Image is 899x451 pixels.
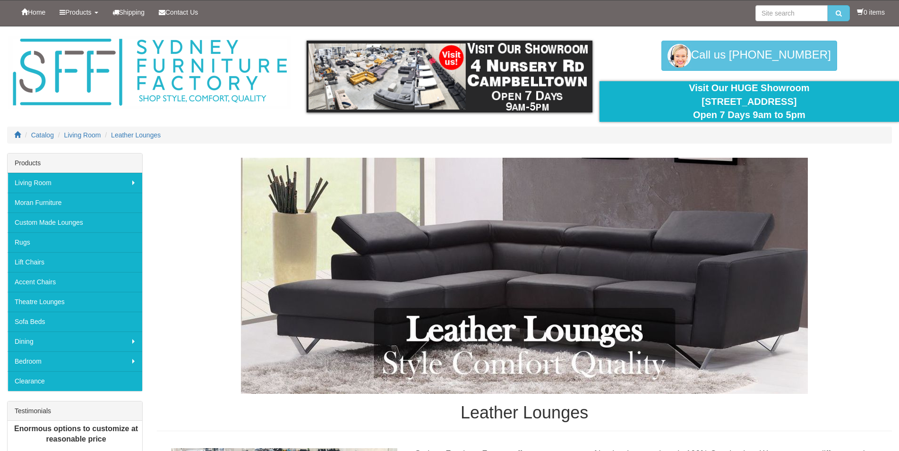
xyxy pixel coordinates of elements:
a: Lift Chairs [8,252,142,272]
a: Sofa Beds [8,312,142,332]
span: Contact Us [165,9,198,16]
a: Theatre Lounges [8,292,142,312]
span: Shipping [119,9,145,16]
a: Living Room [64,131,101,139]
b: Enormous options to customize at reasonable price [14,425,138,443]
a: Dining [8,332,142,351]
a: Clearance [8,371,142,391]
div: Products [8,153,142,173]
span: Home [28,9,45,16]
img: showroom.gif [307,41,592,112]
a: Shipping [105,0,152,24]
a: Accent Chairs [8,272,142,292]
a: Rugs [8,232,142,252]
img: Sydney Furniture Factory [8,36,291,109]
div: Testimonials [8,401,142,421]
a: Custom Made Lounges [8,213,142,232]
a: Bedroom [8,351,142,371]
li: 0 items [857,8,885,17]
span: Products [65,9,91,16]
a: Products [52,0,105,24]
a: Living Room [8,173,142,193]
h1: Leather Lounges [157,403,892,422]
div: Visit Our HUGE Showroom [STREET_ADDRESS] Open 7 Days 9am to 5pm [607,81,892,122]
img: Leather Lounges [241,158,808,394]
a: Moran Furniture [8,193,142,213]
a: Catalog [31,131,54,139]
a: Home [14,0,52,24]
input: Site search [755,5,828,21]
a: Leather Lounges [111,131,161,139]
a: Contact Us [152,0,205,24]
